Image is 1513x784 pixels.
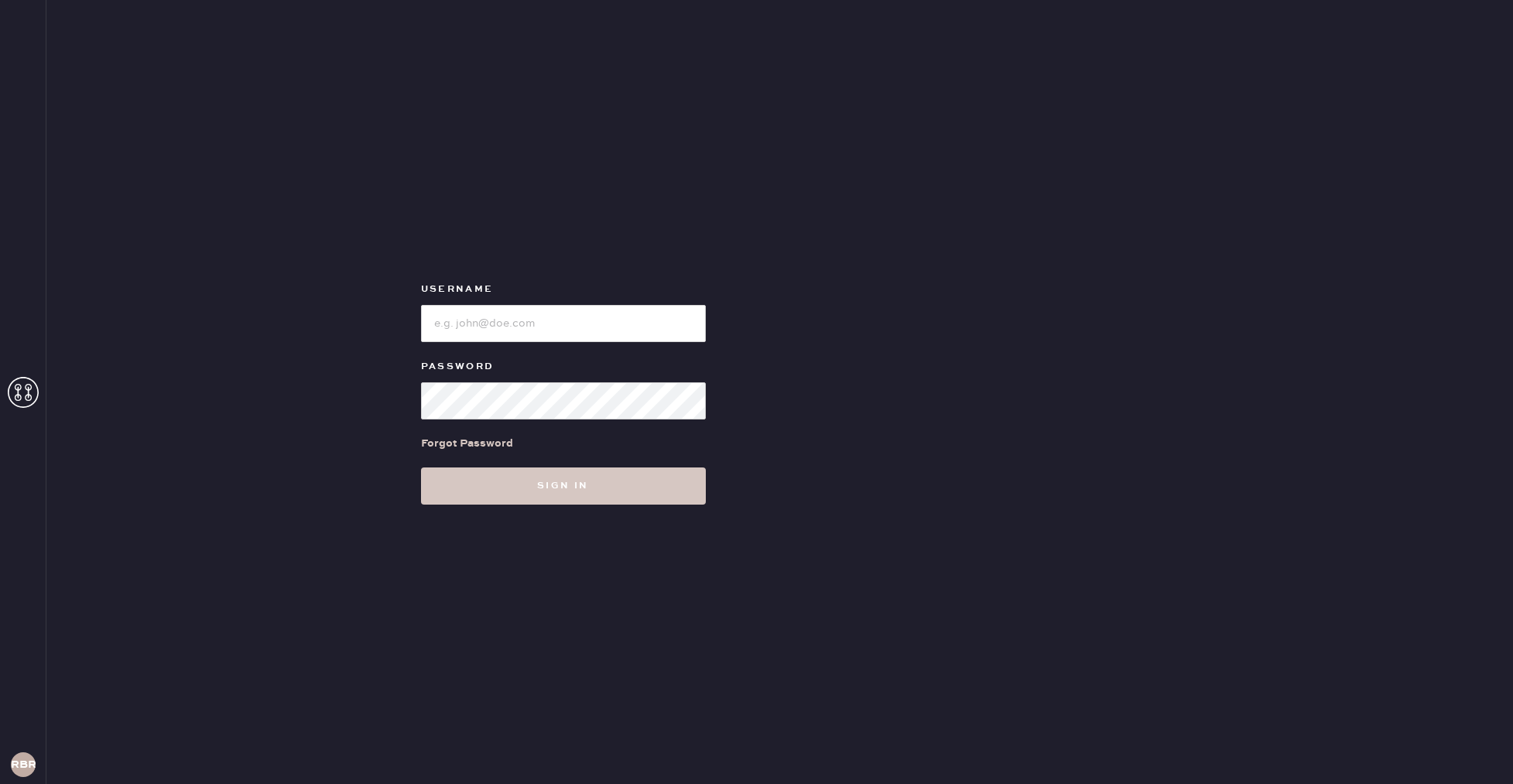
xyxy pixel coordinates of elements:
[421,358,706,376] label: Password
[421,435,513,452] div: Forgot Password
[11,759,36,770] h3: RBRA
[421,419,513,467] a: Forgot Password
[421,280,706,299] label: Username
[421,467,706,505] button: Sign in
[421,305,706,342] input: e.g. john@doe.com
